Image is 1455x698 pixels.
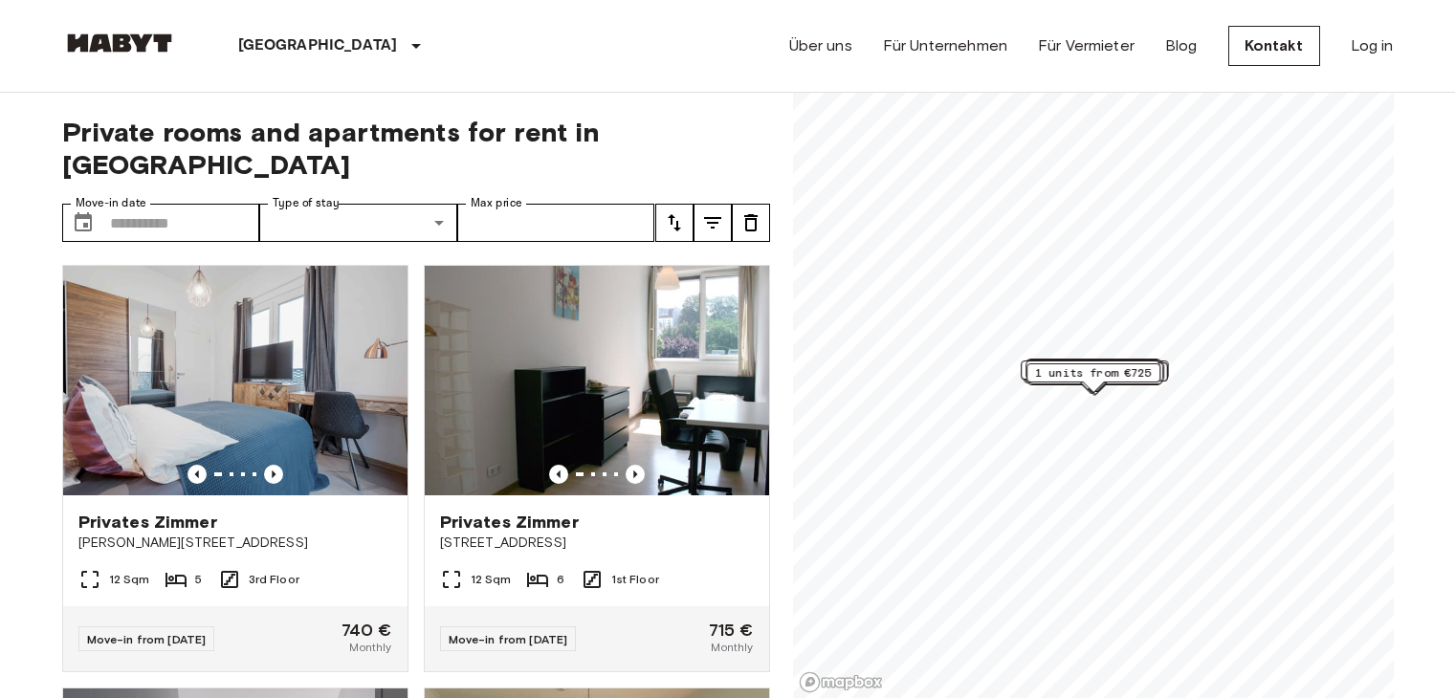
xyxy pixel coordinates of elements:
[557,571,564,588] span: 6
[62,116,770,181] span: Private rooms and apartments for rent in [GEOGRAPHIC_DATA]
[1038,34,1135,57] a: Für Vermieter
[264,465,283,484] button: Previous image
[238,34,398,57] p: [GEOGRAPHIC_DATA]
[1035,364,1152,382] span: 1 units from €725
[187,465,207,484] button: Previous image
[711,639,753,656] span: Monthly
[709,622,754,639] span: 715 €
[1027,360,1161,389] div: Map marker
[63,266,408,495] img: Marketing picture of unit DE-01-008-005-03HF
[249,571,299,588] span: 3rd Floor
[78,511,217,534] span: Privates Zimmer
[440,511,579,534] span: Privates Zimmer
[62,265,408,672] a: Marketing picture of unit DE-01-008-005-03HFPrevious imagePrevious imagePrivates Zimmer[PERSON_NA...
[1165,34,1198,57] a: Blog
[1027,360,1168,390] div: Map marker
[1034,361,1151,379] span: 1 units from €760
[1030,362,1164,392] div: Map marker
[78,534,392,553] span: [PERSON_NAME][STREET_ADDRESS]
[87,632,207,646] span: Move-in from [DATE]
[799,671,883,693] a: Mapbox logo
[471,195,522,211] label: Max price
[1228,26,1320,66] a: Kontakt
[1026,362,1167,392] div: Map marker
[732,204,770,242] button: tune
[64,204,102,242] button: Choose date
[273,195,340,211] label: Type of stay
[1021,360,1155,390] div: Map marker
[1025,360,1159,389] div: Map marker
[1026,360,1160,390] div: Map marker
[626,465,645,484] button: Previous image
[1026,360,1160,389] div: Map marker
[694,204,732,242] button: tune
[883,34,1007,57] a: Für Unternehmen
[425,266,769,495] img: Marketing picture of unit DE-01-041-02M
[62,33,177,53] img: Habyt
[1351,34,1394,57] a: Log in
[342,622,392,639] span: 740 €
[449,632,568,646] span: Move-in from [DATE]
[471,571,512,588] span: 12 Sqm
[424,265,770,672] a: Marketing picture of unit DE-01-041-02MPrevious imagePrevious imagePrivates Zimmer[STREET_ADDRESS...
[1029,362,1163,392] div: Map marker
[109,571,150,588] span: 12 Sqm
[440,534,754,553] span: [STREET_ADDRESS]
[1029,361,1163,391] div: Map marker
[1024,361,1164,391] div: Map marker
[1026,363,1160,393] div: Map marker
[1023,361,1163,391] div: Map marker
[1026,359,1160,388] div: Map marker
[195,571,202,588] span: 5
[549,465,568,484] button: Previous image
[1025,360,1159,390] div: Map marker
[789,34,852,57] a: Über uns
[611,571,659,588] span: 1st Floor
[349,639,391,656] span: Monthly
[655,204,694,242] button: tune
[76,195,146,211] label: Move-in date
